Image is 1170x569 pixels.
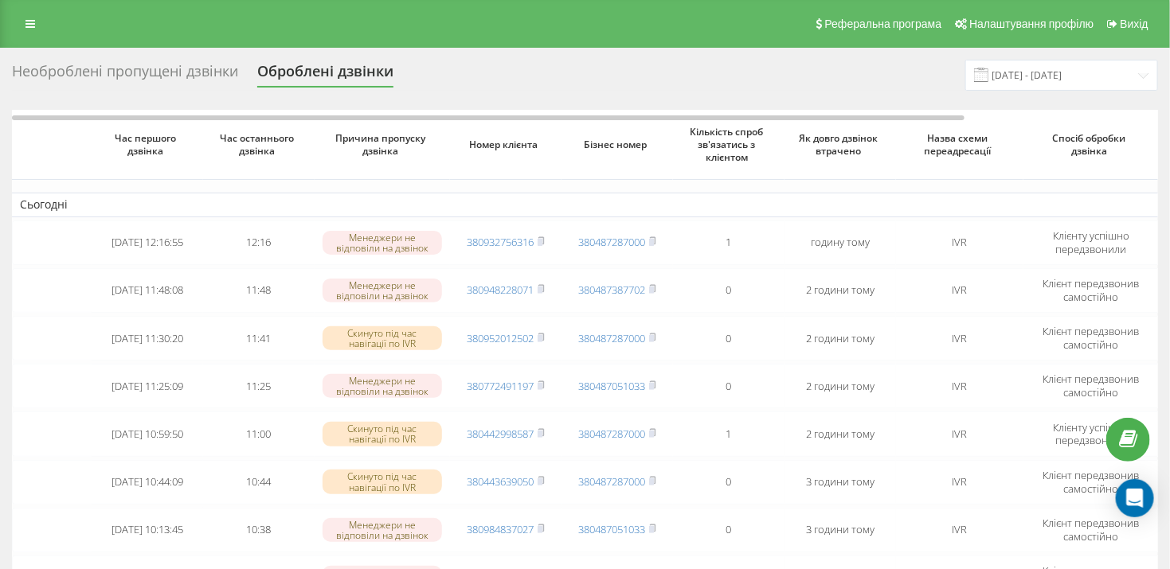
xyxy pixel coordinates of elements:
td: IVR [896,268,1023,313]
span: Спосіб обробки дзвінка [1038,132,1145,157]
a: 380487287000 [578,331,645,345]
td: 12:16 [203,220,315,265]
td: годину тому [785,220,896,265]
span: Бізнес номер [574,138,660,151]
a: 380443639050 [467,474,534,489]
span: Реферальна програма [825,18,942,30]
td: [DATE] 11:25:09 [92,364,203,408]
td: 10:44 [203,460,315,505]
td: IVR [896,411,1023,456]
td: 2 години тому [785,411,896,456]
td: [DATE] 12:16:55 [92,220,203,265]
a: 380487287000 [578,235,645,249]
span: Вихід [1121,18,1148,30]
span: Кількість спроб зв'язатись з клієнтом [686,126,772,163]
div: Менеджери не відповіли на дзвінок [323,279,442,302]
td: IVR [896,460,1023,505]
td: 0 [673,460,785,505]
span: Назва схеми переадресації [910,132,1010,157]
a: 380948228071 [467,283,534,297]
a: 380984837027 [467,522,534,536]
td: Клієнту успішно передзвонили [1023,411,1159,456]
td: Клієнт передзвонив самостійно [1023,268,1159,313]
div: Менеджери не відповіли на дзвінок [323,374,442,398]
div: Скинуто під час навігації по IVR [323,422,442,446]
td: Клієнт передзвонив самостійно [1023,508,1159,552]
div: Скинуто під час навігації по IVR [323,326,442,350]
div: Открыть Интерком Мессенджер [1116,479,1154,517]
a: 380487287000 [578,474,645,489]
a: 380487387702 [578,283,645,297]
span: Налаштування профілю [969,18,1094,30]
td: [DATE] 10:44:09 [92,460,203,505]
td: 0 [673,508,785,552]
a: 380442998587 [467,427,534,441]
td: 2 години тому [785,364,896,408]
td: 0 [673,364,785,408]
a: 380772491197 [467,379,534,393]
td: Клієнт передзвонив самостійно [1023,460,1159,505]
div: Менеджери не відповіли на дзвінок [323,518,442,542]
td: 1 [673,411,785,456]
td: IVR [896,364,1023,408]
a: 380487051033 [578,379,645,393]
td: Клієнт передзвонив самостійно [1023,316,1159,360]
td: [DATE] 11:48:08 [92,268,203,313]
td: 10:38 [203,508,315,552]
span: Причина пропуску дзвінка [329,132,436,157]
a: 380952012502 [467,331,534,345]
td: [DATE] 10:59:50 [92,411,203,456]
td: IVR [896,316,1023,360]
td: Клієнт передзвонив самостійно [1023,364,1159,408]
div: Оброблені дзвінки [257,63,393,88]
td: 1 [673,220,785,265]
td: 0 [673,268,785,313]
td: 0 [673,316,785,360]
td: 2 години тому [785,268,896,313]
div: Менеджери не відповіли на дзвінок [323,231,442,255]
td: IVR [896,220,1023,265]
a: 380487051033 [578,522,645,536]
td: Клієнту успішно передзвонили [1023,220,1159,265]
span: Час останнього дзвінка [216,132,302,157]
td: 3 години тому [785,460,896,505]
td: 11:25 [203,364,315,408]
div: Необроблені пропущені дзвінки [12,63,238,88]
td: 2 години тому [785,316,896,360]
td: IVR [896,508,1023,552]
div: Скинуто під час навігації по IVR [323,470,442,493]
a: 380932756316 [467,235,534,249]
td: [DATE] 11:30:20 [92,316,203,360]
td: 11:00 [203,411,315,456]
span: Номер клієнта [463,138,549,151]
td: [DATE] 10:13:45 [92,508,203,552]
a: 380487287000 [578,427,645,441]
span: Час першого дзвінка [104,132,190,157]
td: 11:41 [203,316,315,360]
span: Як довго дзвінок втрачено [797,132,883,157]
td: 11:48 [203,268,315,313]
td: 3 години тому [785,508,896,552]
